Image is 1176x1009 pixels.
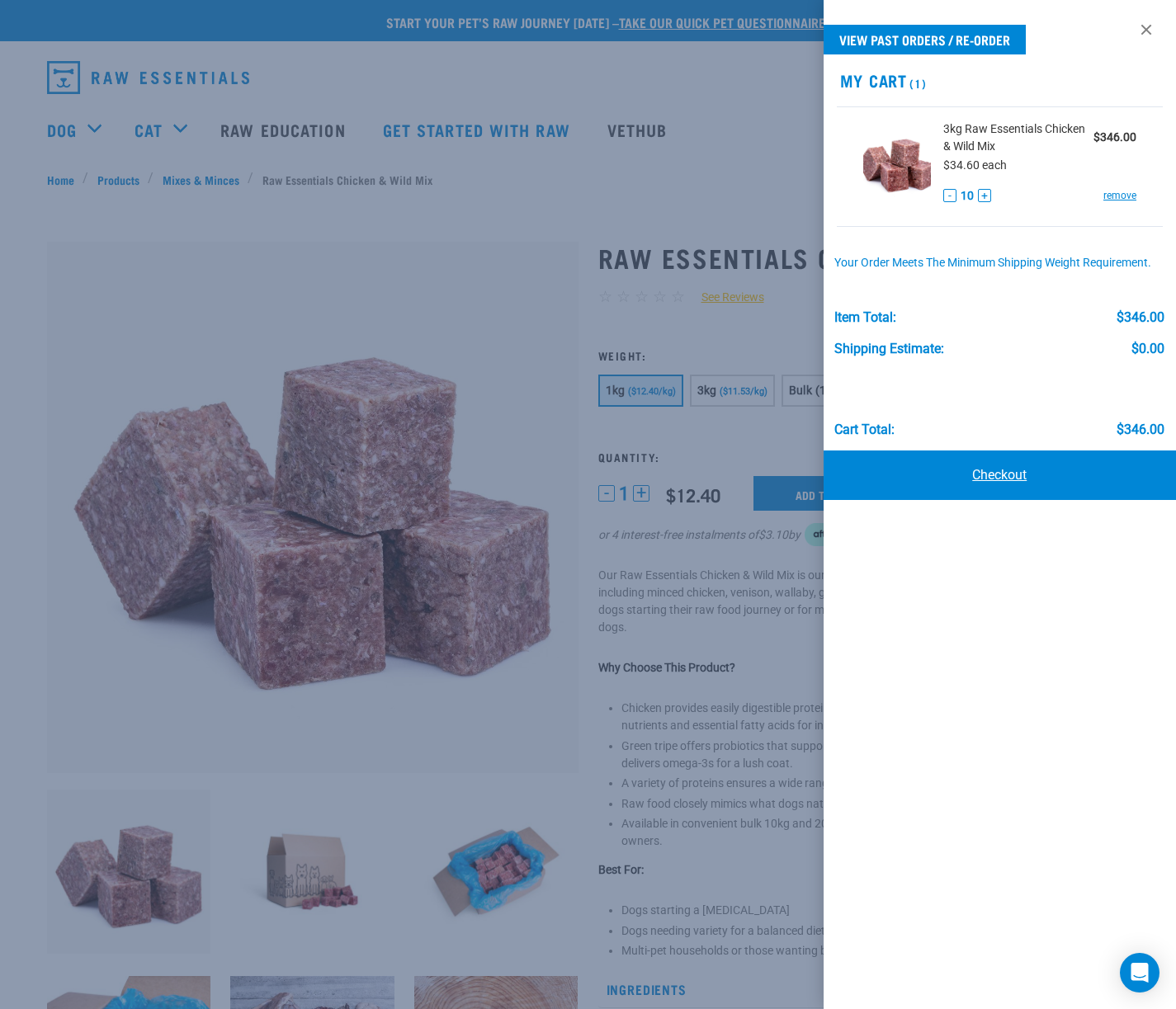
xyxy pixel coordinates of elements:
span: $34.60 each [943,158,1007,172]
div: Shipping Estimate: [834,342,944,356]
a: View past orders / re-order [824,25,1026,54]
span: 10 [961,187,974,205]
div: $346.00 [1117,422,1164,437]
button: - [943,189,956,202]
div: $0.00 [1131,342,1164,356]
div: Item Total: [834,310,896,325]
div: Your order meets the minimum shipping weight requirement. [834,257,1164,270]
span: 3kg Raw Essentials Chicken & Wild Mix [943,120,1093,155]
div: $346.00 [1117,310,1164,325]
button: + [978,189,991,202]
strong: $346.00 [1093,130,1136,144]
div: Open Intercom Messenger [1120,953,1159,992]
a: remove [1103,188,1136,203]
img: Raw Essentials Chicken & Wild Mix [863,120,932,205]
div: Cart total: [834,422,895,437]
span: (1) [907,80,926,86]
